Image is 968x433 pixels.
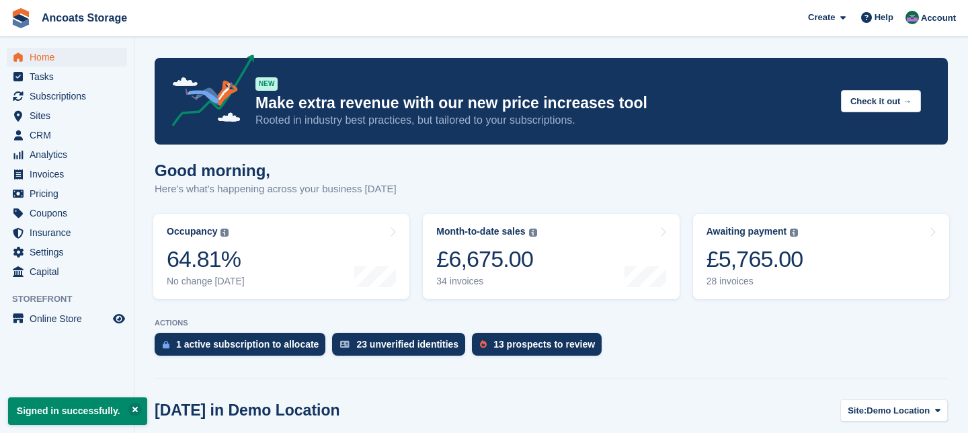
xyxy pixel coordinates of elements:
[840,399,948,422] button: Site: Demo Location
[7,184,127,203] a: menu
[693,214,949,299] a: Awaiting payment £5,765.00 28 invoices
[30,126,110,145] span: CRM
[790,229,798,237] img: icon-info-grey-7440780725fd019a000dd9b08b2336e03edf1995a4989e88bcd33f0948082b44.svg
[30,309,110,328] span: Online Store
[436,245,536,273] div: £6,675.00
[7,126,127,145] a: menu
[472,333,608,362] a: 13 prospects to review
[7,243,127,262] a: menu
[493,339,595,350] div: 13 prospects to review
[7,309,127,328] a: menu
[8,397,147,425] p: Signed in successfully.
[436,276,536,287] div: 34 invoices
[529,229,537,237] img: icon-info-grey-7440780725fd019a000dd9b08b2336e03edf1995a4989e88bcd33f0948082b44.svg
[161,54,255,131] img: price-adjustments-announcement-icon-8257ccfd72463d97f412b2fc003d46551f7dbcb40ab6d574587a9cd5c0d94...
[30,184,110,203] span: Pricing
[155,182,397,197] p: Here's what's happening across your business [DATE]
[7,204,127,223] a: menu
[176,339,319,350] div: 1 active subscription to allocate
[167,245,245,273] div: 64.81%
[7,67,127,86] a: menu
[7,48,127,67] a: menu
[7,262,127,281] a: menu
[841,90,921,112] button: Check it out →
[155,401,340,420] h2: [DATE] in Demo Location
[167,276,245,287] div: No change [DATE]
[707,276,803,287] div: 28 invoices
[707,226,787,237] div: Awaiting payment
[155,333,332,362] a: 1 active subscription to allocate
[30,48,110,67] span: Home
[875,11,893,24] span: Help
[36,7,132,29] a: Ancoats Storage
[30,106,110,125] span: Sites
[155,161,397,180] h1: Good morning,
[167,226,217,237] div: Occupancy
[30,87,110,106] span: Subscriptions
[255,77,278,91] div: NEW
[707,245,803,273] div: £5,765.00
[111,311,127,327] a: Preview store
[480,340,487,348] img: prospect-51fa495bee0391a8d652442698ab0144808aea92771e9ea1ae160a38d050c398.svg
[11,8,31,28] img: stora-icon-8386f47178a22dfd0bd8f6a31ec36ba5ce8667c1dd55bd0f319d3a0aa187defe.svg
[7,106,127,125] a: menu
[340,340,350,348] img: verify_identity-adf6edd0f0f0b5bbfe63781bf79b02c33cf7c696d77639b501bdc392416b5a36.svg
[848,404,866,418] span: Site:
[7,145,127,164] a: menu
[220,229,229,237] img: icon-info-grey-7440780725fd019a000dd9b08b2336e03edf1995a4989e88bcd33f0948082b44.svg
[163,340,169,349] img: active_subscription_to_allocate_icon-d502201f5373d7db506a760aba3b589e785aa758c864c3986d89f69b8ff3...
[866,404,930,418] span: Demo Location
[436,226,525,237] div: Month-to-date sales
[30,67,110,86] span: Tasks
[153,214,409,299] a: Occupancy 64.81% No change [DATE]
[155,319,948,327] p: ACTIONS
[808,11,835,24] span: Create
[356,339,458,350] div: 23 unverified identities
[30,204,110,223] span: Coupons
[12,292,134,306] span: Storefront
[7,223,127,242] a: menu
[30,145,110,164] span: Analytics
[30,262,110,281] span: Capital
[255,113,830,128] p: Rooted in industry best practices, but tailored to your subscriptions.
[921,11,956,25] span: Account
[30,243,110,262] span: Settings
[255,93,830,113] p: Make extra revenue with our new price increases tool
[423,214,679,299] a: Month-to-date sales £6,675.00 34 invoices
[30,223,110,242] span: Insurance
[7,87,127,106] a: menu
[30,165,110,184] span: Invoices
[7,165,127,184] a: menu
[332,333,472,362] a: 23 unverified identities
